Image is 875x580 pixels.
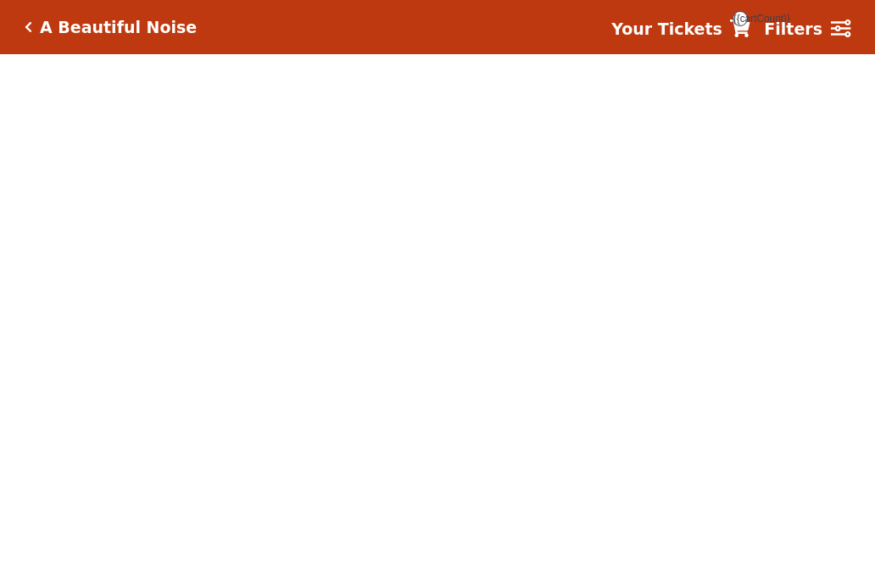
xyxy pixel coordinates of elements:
[764,19,822,38] strong: Filters
[611,17,750,41] a: Your Tickets {{cartCount}}
[25,21,32,33] a: Click here to go back to filters
[611,19,722,38] strong: Your Tickets
[40,18,197,37] h5: A Beautiful Noise
[764,17,850,41] a: Filters
[733,11,748,26] span: {{cartCount}}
